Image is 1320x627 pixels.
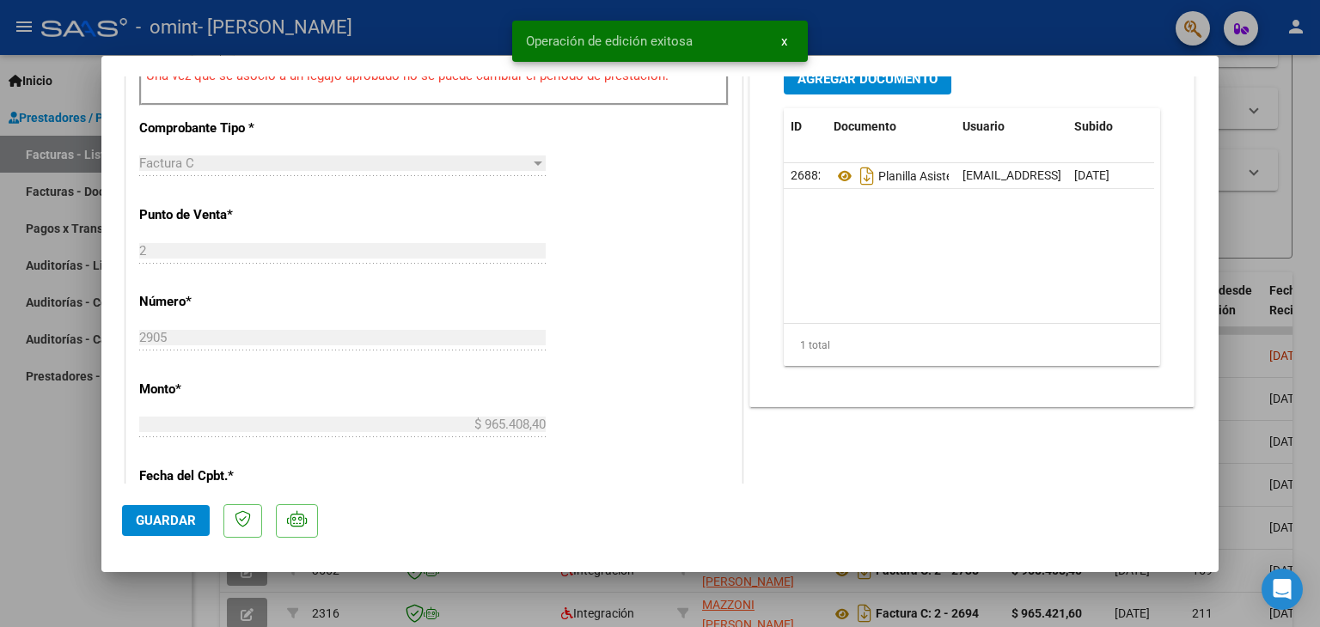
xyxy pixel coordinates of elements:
[146,66,722,86] p: Una vez que se asoció a un legajo aprobado no se puede cambiar el período de prestación.
[956,108,1067,145] datatable-header-cell: Usuario
[791,119,802,133] span: ID
[784,324,1160,367] div: 1 total
[1074,119,1113,133] span: Subido
[784,63,951,94] button: Agregar Documento
[122,505,210,536] button: Guardar
[139,155,194,171] span: Factura C
[797,71,938,87] span: Agregar Documento
[827,108,956,145] datatable-header-cell: Documento
[834,169,1067,183] span: Planilla Asistencia Septiembre 2025
[139,205,316,225] p: Punto de Venta
[962,119,1005,133] span: Usuario
[834,119,896,133] span: Documento
[139,466,316,486] p: Fecha del Cpbt.
[139,292,316,312] p: Número
[962,168,1254,182] span: [EMAIL_ADDRESS][DOMAIN_NAME] - [PERSON_NAME]
[1074,168,1109,182] span: [DATE]
[750,50,1194,406] div: DOCUMENTACIÓN RESPALDATORIA
[856,162,878,190] i: Descargar documento
[781,33,787,49] span: x
[784,108,827,145] datatable-header-cell: ID
[139,119,316,138] p: Comprobante Tipo *
[139,380,316,399] p: Monto
[767,26,801,57] button: x
[136,513,196,528] span: Guardar
[1067,108,1153,145] datatable-header-cell: Subido
[526,33,693,50] span: Operación de edición exitosa
[1153,108,1239,145] datatable-header-cell: Acción
[1262,569,1303,610] div: Open Intercom Messenger
[791,168,825,182] span: 26882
